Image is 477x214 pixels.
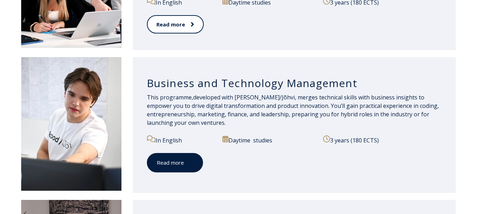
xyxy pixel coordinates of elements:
[147,77,442,90] h3: Business and Technology Management
[147,93,193,101] span: This programme,
[147,15,204,34] a: Read more
[147,153,203,172] a: Read more
[147,135,215,145] p: In English
[21,57,121,191] img: Business and Technology Management
[323,135,442,145] p: 3 years (180 ECTS)
[147,93,442,127] p: developed with [PERSON_NAME]/Jõhvi, merges technical skills with business insights to empower you...
[222,135,316,145] p: Daytime studies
